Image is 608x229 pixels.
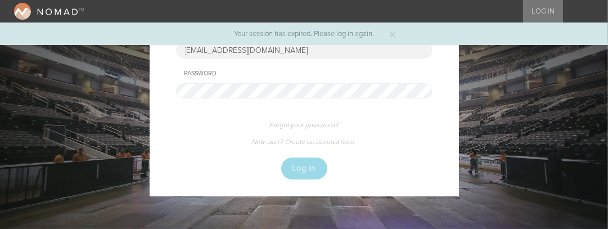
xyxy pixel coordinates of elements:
a: New user? Create an account here. [172,138,436,146]
img: NOMAD [14,3,78,20]
p: Your session has expired. Please log in again. [234,30,374,38]
div: Password [184,70,433,78]
button: Log In [281,158,327,179]
input: your@email.com [176,42,433,59]
a: Forgot your password? [172,121,436,129]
